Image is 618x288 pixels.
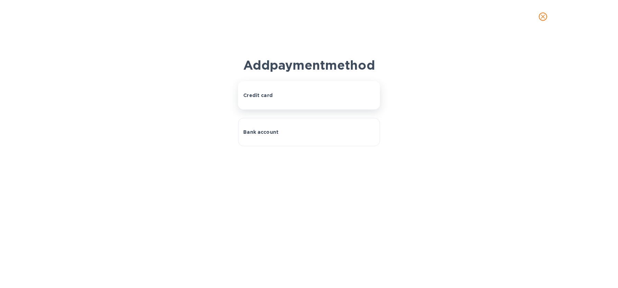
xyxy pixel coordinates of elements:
button: close [535,8,551,25]
button: Bank account [238,118,380,146]
p: Credit card [243,92,273,99]
p: Bank account [243,129,279,136]
b: Add payment method [243,58,375,73]
button: Credit card [238,81,380,110]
